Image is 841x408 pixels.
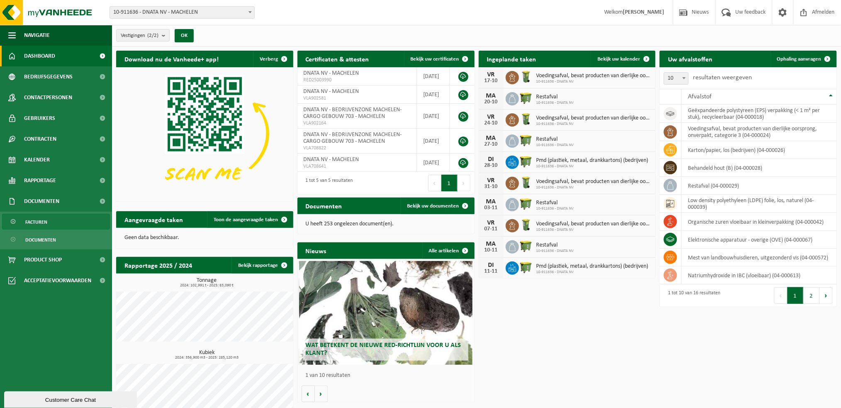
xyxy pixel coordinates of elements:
h2: Rapportage 2025 / 2024 [116,257,200,273]
td: [DATE] [417,129,450,154]
span: 10 [664,73,688,84]
span: DNATA NV - MACHELEN [304,156,359,163]
span: Ophaling aanvragen [777,56,821,62]
h2: Documenten [297,198,351,214]
div: VR [483,220,500,226]
div: MA [483,93,500,99]
span: 2024: 102,991 t - 2025: 83,090 t [120,283,293,288]
div: 31-10 [483,184,500,190]
div: VR [483,114,500,120]
div: VR [483,71,500,78]
span: DNATA NV - MACHELEN [304,88,359,95]
h3: Kubiek [120,350,293,360]
img: WB-0140-HPE-GN-50 [519,176,533,190]
img: WB-1100-HPE-GN-50 [519,260,533,274]
span: Contracten [24,129,56,149]
button: Vestigingen(2/2) [116,29,170,42]
button: Volgende [315,386,328,402]
span: 10-911636 - DNATA NV [536,164,648,169]
div: VR [483,177,500,184]
td: voedingsafval, bevat producten van dierlijke oorsprong, onverpakt, categorie 3 (04-000024) [682,123,837,141]
p: 1 van 10 resultaten [306,373,470,379]
span: 10 [664,72,689,85]
img: WB-0140-HPE-GN-50 [519,112,533,126]
a: Wat betekent de nieuwe RED-richtlijn voor u als klant? [299,261,473,365]
img: WB-0140-HPE-GN-50 [519,70,533,84]
span: Bedrijfsgegevens [24,66,73,87]
span: Dashboard [24,46,55,66]
div: 28-10 [483,163,500,169]
td: low density polyethyleen (LDPE) folie, los, naturel (04-000039) [682,195,837,213]
count: (2/2) [147,33,158,38]
td: restafval (04-000029) [682,177,837,195]
a: Bekijk uw certificaten [404,51,474,67]
span: DNATA NV - MACHELEN [304,70,359,76]
button: Verberg [253,51,293,67]
button: Next [820,287,833,304]
span: Documenten [24,191,59,212]
td: mest van landbouwhuisdieren, uitgezonderd vis (04-000572) [682,249,837,266]
span: Verberg [260,56,278,62]
span: 2024: 356,900 m3 - 2025: 285,120 m3 [120,356,293,360]
div: 11-11 [483,269,500,274]
span: Toon de aangevraagde taken [214,217,278,222]
td: [DATE] [417,154,450,172]
span: RED25003990 [304,77,410,83]
div: 27-10 [483,142,500,147]
span: VLA708822 [304,145,410,151]
span: Gebruikers [24,108,55,129]
span: 10-911636 - DNATA NV [536,122,652,127]
img: WB-1100-HPE-GN-50 [519,239,533,253]
h2: Download nu de Vanheede+ app! [116,51,227,67]
span: Restafval [536,136,574,143]
a: Ophaling aanvragen [770,51,836,67]
div: 07-11 [483,226,500,232]
td: geëxpandeerde polystyreen (EPS) verpakking (< 1 m² per stuk), recycleerbaar (04-000018) [682,105,837,123]
td: [DATE] [417,86,450,104]
div: 03-11 [483,205,500,211]
div: 1 tot 5 van 5 resultaten [302,174,353,192]
span: 10-911636 - DNATA NV [536,79,652,84]
span: Wat betekent de nieuwe RED-richtlijn voor u als klant? [305,342,461,357]
a: Toon de aangevraagde taken [207,211,293,228]
span: Voedingsafval, bevat producten van dierlijke oorsprong, onverpakt, categorie 3 [536,221,652,227]
span: Rapportage [24,170,56,191]
td: [DATE] [417,67,450,86]
span: Restafval [536,242,574,249]
span: Voedingsafval, bevat producten van dierlijke oorsprong, onverpakt, categorie 3 [536,115,652,122]
div: 20-10 [483,99,500,105]
button: OK [175,29,194,42]
span: VLA902581 [304,95,410,102]
span: DNATA NV - BEDRIJVENZONE MACHELEN-CARGO GEBOUW 703 - MACHELEN [304,132,402,144]
td: natriumhydroxide in IBC (vloeibaar) (04-000613) [682,266,837,284]
span: Product Shop [24,249,62,270]
span: Contactpersonen [24,87,72,108]
span: 10-911636 - DNATA NV - MACHELEN [110,6,255,19]
td: behandeld hout (B) (04-000028) [682,159,837,177]
td: organische zuren vloeibaar in kleinverpakking (04-000042) [682,213,837,231]
button: Previous [428,175,441,191]
span: Navigatie [24,25,50,46]
span: Bekijk uw documenten [407,203,459,209]
div: MA [483,135,500,142]
span: 10-911636 - DNATA NV [536,206,574,211]
div: 17-10 [483,78,500,84]
span: 10-911636 - DNATA NV [536,143,574,148]
img: WB-1100-HPE-GN-50 [519,133,533,147]
span: Vestigingen [121,29,158,42]
span: 10-911636 - DNATA NV [536,249,574,254]
a: Alle artikelen [422,242,474,259]
h2: Certificaten & attesten [297,51,378,67]
a: Facturen [2,214,110,230]
span: Voedingsafval, bevat producten van dierlijke oorsprong, onverpakt, categorie 3 [536,178,652,185]
button: 1 [787,287,804,304]
img: WB-1100-HPE-GN-50 [519,91,533,105]
p: U heeft 253 ongelezen document(en). [306,221,466,227]
h2: Aangevraagde taken [116,211,191,227]
div: MA [483,198,500,205]
span: Bekijk uw kalender [597,56,640,62]
span: Bekijk uw certificaten [411,56,459,62]
div: DI [483,156,500,163]
span: Restafval [536,94,574,100]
